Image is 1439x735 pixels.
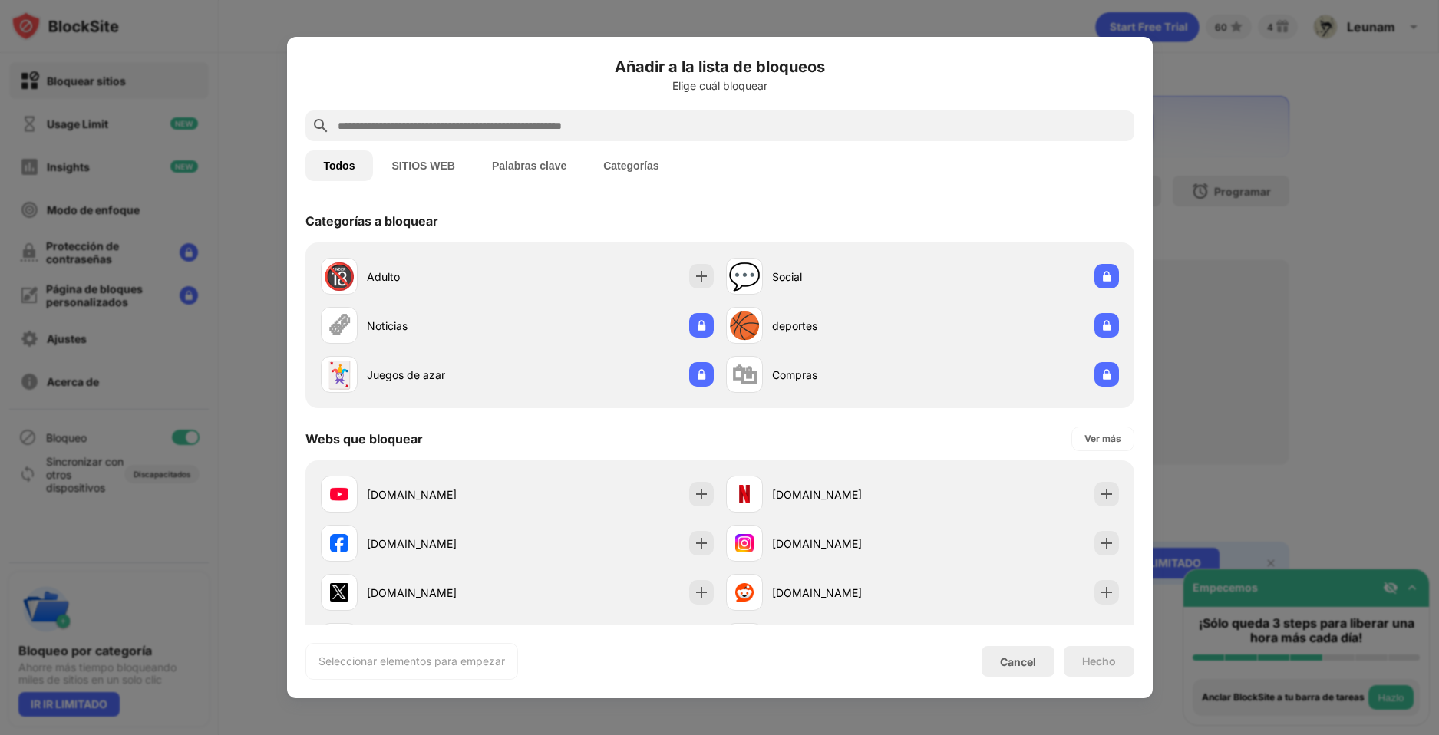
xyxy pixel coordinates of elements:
div: Noticias [367,318,517,334]
img: favicons [735,583,754,602]
button: Categorías [585,150,677,181]
div: [DOMAIN_NAME] [772,585,922,601]
img: favicons [330,534,348,552]
div: 🃏 [323,359,355,391]
img: favicons [330,485,348,503]
button: SITIOS WEB [373,150,473,181]
img: favicons [735,534,754,552]
div: Juegos de azar [367,367,517,383]
div: 🔞 [323,261,355,292]
img: search.svg [312,117,330,135]
div: 🛍 [731,359,757,391]
div: Cancel [1000,655,1036,668]
img: favicons [330,583,348,602]
div: 🏀 [728,310,761,341]
div: Adulto [367,269,517,285]
div: deportes [772,318,922,334]
div: Elige cuál bloquear [305,80,1134,92]
div: Compras [772,367,922,383]
div: Webs que bloquear [305,431,423,447]
div: 🗞 [326,310,352,341]
div: [DOMAIN_NAME] [772,486,922,503]
button: Palabras clave [474,150,585,181]
div: Social [772,269,922,285]
div: [DOMAIN_NAME] [367,536,517,552]
button: Todos [305,150,374,181]
img: favicons [735,485,754,503]
div: 💬 [728,261,761,292]
div: Categorías a bloquear [305,213,438,229]
div: [DOMAIN_NAME] [367,585,517,601]
div: [DOMAIN_NAME] [367,486,517,503]
h6: Añadir a la lista de bloqueos [305,55,1134,78]
div: Seleccionar elementos para empezar [318,654,505,669]
div: [DOMAIN_NAME] [772,536,922,552]
div: Hecho [1082,655,1116,667]
div: Ver más [1084,431,1121,447]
